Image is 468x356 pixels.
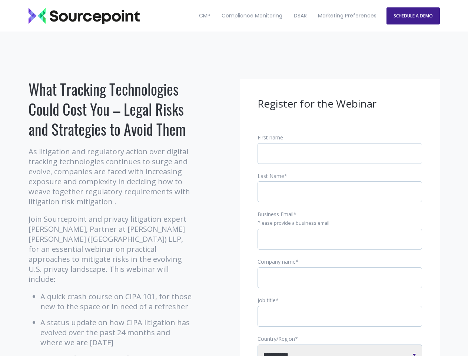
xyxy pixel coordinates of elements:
[258,335,295,342] span: Country/Region
[258,220,422,227] legend: Please provide a business email
[258,258,296,265] span: Company name
[40,291,193,311] li: A quick crash course on CIPA 101, for those new to the space or in need of a refresher
[29,146,193,207] p: As litigation and regulatory action over digital tracking technologies continues to surge and evo...
[258,97,422,111] h3: Register for the Webinar
[258,211,293,218] span: Business Email
[258,134,283,141] span: First name
[386,7,440,24] a: SCHEDULE A DEMO
[29,214,193,284] p: Join Sourcepoint and privacy litigation expert [PERSON_NAME], Partner at [PERSON_NAME] [PERSON_NA...
[258,297,276,304] span: Job title
[40,317,193,347] li: A status update on how CIPA litigation has evolved over the past 24 months and where we are [DATE]
[258,172,284,179] span: Last Name
[29,79,193,139] h1: What Tracking Technologies Could Cost You – Legal Risks and Strategies to Avoid Them
[29,8,140,24] img: Sourcepoint_logo_black_transparent (2)-2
